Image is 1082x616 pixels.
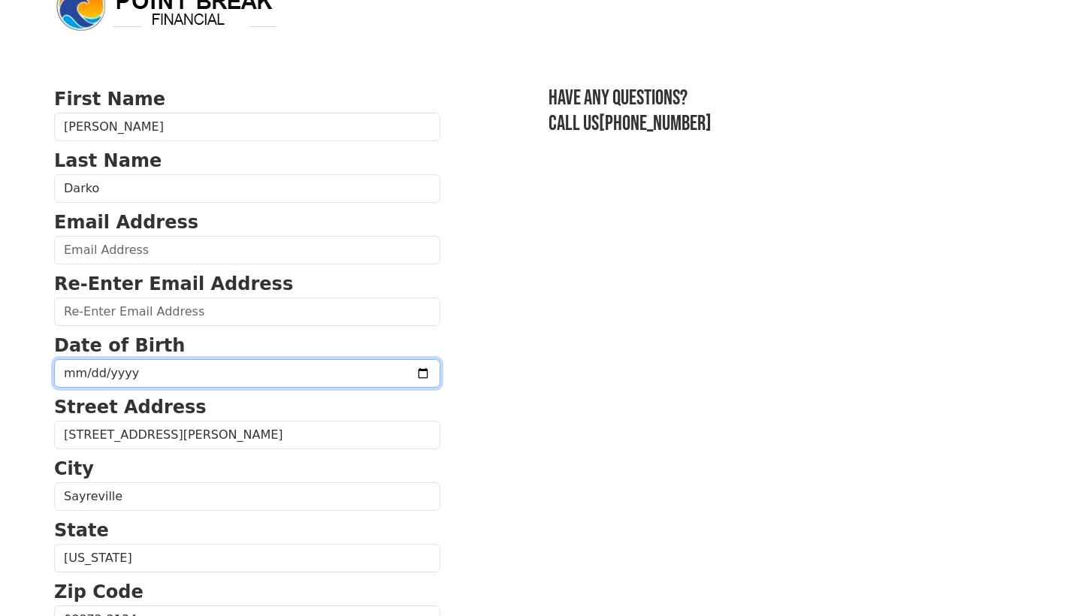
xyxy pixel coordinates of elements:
[54,520,109,541] strong: State
[549,86,1028,111] h3: Have any questions?
[54,335,185,356] strong: Date of Birth
[54,236,440,264] input: Email Address
[54,397,207,418] strong: Street Address
[54,89,165,110] strong: First Name
[549,111,1028,137] h3: Call us
[54,113,440,141] input: First Name
[54,581,144,602] strong: Zip Code
[54,212,198,233] strong: Email Address
[599,111,712,136] a: [PHONE_NUMBER]
[54,458,94,479] strong: City
[54,273,293,294] strong: Re-Enter Email Address
[54,421,440,449] input: Street Address
[54,174,440,203] input: Last Name
[54,482,440,511] input: City
[54,297,440,326] input: Re-Enter Email Address
[54,150,162,171] strong: Last Name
